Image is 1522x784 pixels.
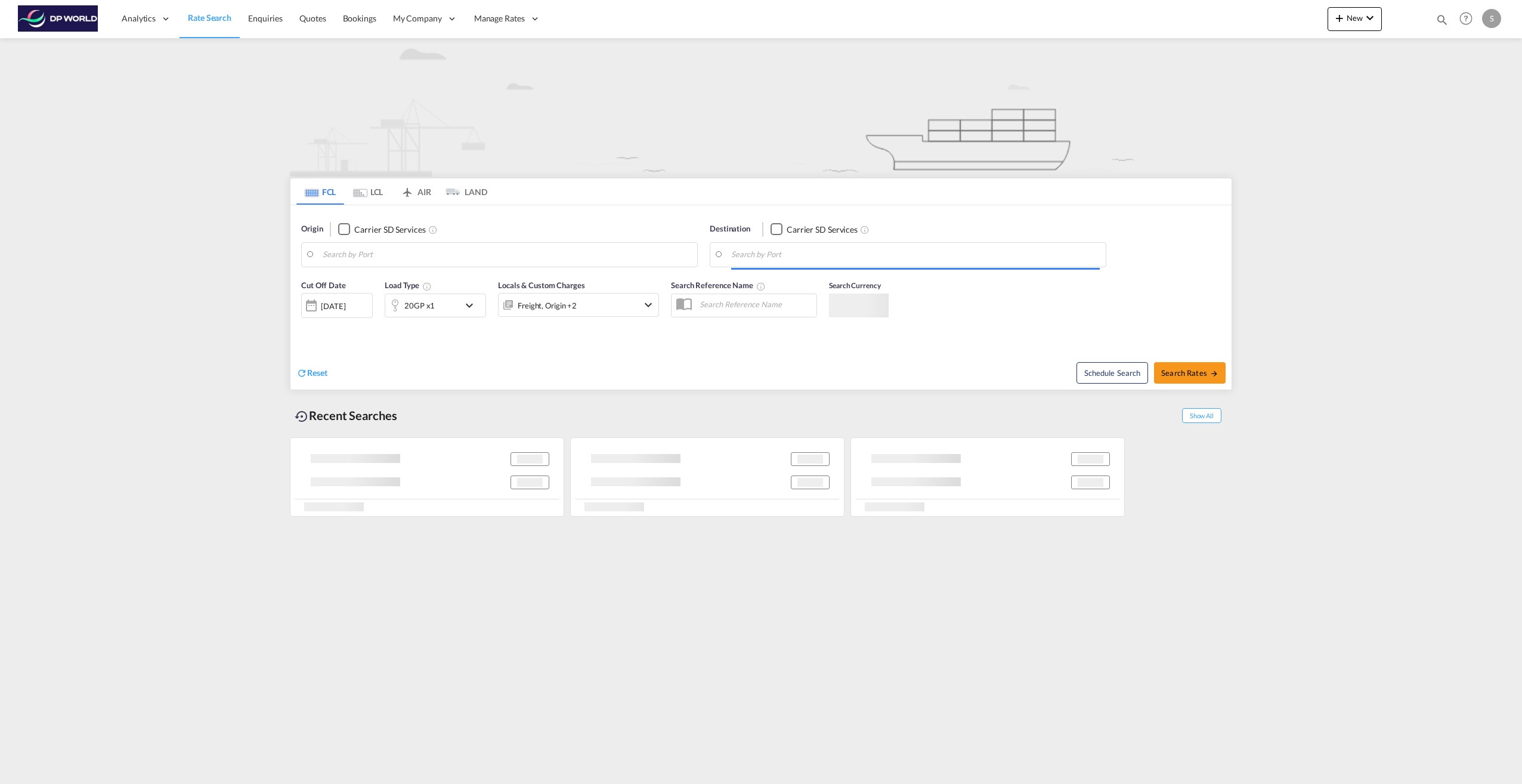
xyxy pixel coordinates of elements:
[756,282,766,291] md-icon: Your search will be saved by the below given name
[1482,9,1501,28] div: S
[301,317,310,333] md-datepicker: Select
[385,294,486,317] div: 20GP x1icon-chevron-down
[1456,8,1476,29] span: Help
[428,225,438,234] md-icon: Unchecked: Search for CY (Container Yard) services for all selected carriers.Checked : Search for...
[122,13,156,24] span: Analytics
[188,13,231,23] span: Rate Search
[710,223,750,235] span: Destination
[787,224,858,236] div: Carrier SD Services
[392,178,440,205] md-tab-item: AIR
[296,367,327,380] div: icon-refreshReset
[290,38,1232,177] img: new-FCL.png
[385,280,432,290] span: Load Type
[518,297,577,314] div: Freight Origin Destination Dock Stuffing
[290,205,1232,390] div: Origin Checkbox No InkUnchecked: Search for CY (Container Yard) services for all selected carrier...
[393,13,442,24] span: My Company
[307,368,327,378] span: Reset
[301,293,373,318] div: [DATE]
[290,402,402,429] div: Recent Searches
[1154,362,1226,384] button: Search Ratesicon-arrow-right
[731,246,1100,264] input: Search by Port
[1363,11,1377,25] md-icon: icon-chevron-down
[462,298,482,313] md-icon: icon-chevron-down
[323,246,691,264] input: Search by Port
[18,5,98,32] img: c08ca190194411f088ed0f3ba295208c.png
[771,223,858,236] md-checkbox: Checkbox No Ink
[474,13,525,24] span: Manage Rates
[1328,7,1382,31] button: icon-plus 400-fgNewicon-chevron-down
[343,13,376,23] span: Bookings
[860,225,870,234] md-icon: Unchecked: Search for CY (Container Yard) services for all selected carriers.Checked : Search for...
[296,178,487,205] md-pagination-wrapper: Use the left and right arrow keys to navigate between tabs
[344,178,392,205] md-tab-item: LCL
[1332,13,1377,23] span: New
[498,280,585,290] span: Locals & Custom Charges
[296,178,344,205] md-tab-item: FCL
[1076,362,1148,384] button: Note: By default Schedule search will only considerorigin ports, destination ports and cut off da...
[641,298,655,312] md-icon: icon-chevron-down
[404,297,435,314] div: 20GP x1
[1161,368,1218,378] span: Search Rates
[295,409,309,424] md-icon: icon-backup-restore
[1456,8,1482,30] div: Help
[1182,408,1221,423] span: Show All
[301,223,323,235] span: Origin
[694,295,816,313] input: Search Reference Name
[296,368,307,378] md-icon: icon-refresh
[671,280,766,290] span: Search Reference Name
[1436,13,1449,26] md-icon: icon-magnify
[440,178,487,205] md-tab-item: LAND
[1436,13,1449,31] div: icon-magnify
[248,13,283,23] span: Enquiries
[498,293,659,317] div: Freight Origin Destination Dock Stuffingicon-chevron-down
[1210,369,1218,378] md-icon: icon-arrow-right
[338,223,425,236] md-checkbox: Checkbox No Ink
[301,280,346,290] span: Cut Off Date
[299,13,326,23] span: Quotes
[354,224,425,236] div: Carrier SD Services
[422,282,432,291] md-icon: Select multiple loads to view rates
[321,301,345,311] div: [DATE]
[400,185,414,194] md-icon: icon-airplane
[829,281,881,290] span: Search Currency
[1332,11,1347,25] md-icon: icon-plus 400-fg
